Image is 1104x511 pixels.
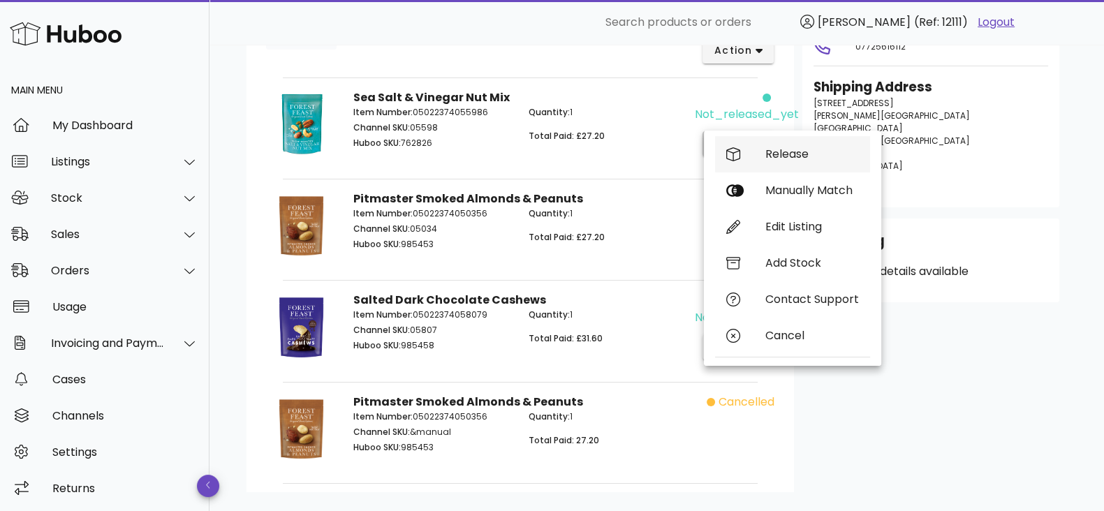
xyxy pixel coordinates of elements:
[695,309,799,326] div: not_released_yet
[52,482,198,495] div: Returns
[528,106,569,118] span: Quantity:
[353,106,512,119] p: 05022374055986
[353,89,510,105] strong: Sea Salt & Vinegar Nut Mix
[528,231,604,243] span: Total Paid: £27.20
[528,434,598,446] span: Total Paid: 27.20
[353,207,512,220] p: 05022374050356
[52,119,198,132] div: My Dashboard
[353,292,546,308] strong: Salted Dark Chocolate Cashews
[765,256,859,269] div: Add Stock
[702,131,774,156] button: action
[702,38,774,64] button: action
[266,191,337,261] img: Product Image
[353,441,512,454] p: 985453
[353,410,512,423] p: 05022374050356
[914,14,968,30] span: (Ref: 12111)
[51,191,165,205] div: Stock
[353,309,512,321] p: 05022374058079
[528,207,686,220] p: 1
[814,135,970,147] span: [PERSON_NAME][GEOGRAPHIC_DATA]
[353,441,401,453] span: Huboo SKU:
[51,155,165,168] div: Listings
[51,336,165,350] div: Invoicing and Payments
[814,122,903,134] span: [GEOGRAPHIC_DATA]
[855,40,906,52] span: 07725616112
[528,309,686,321] p: 1
[528,309,569,320] span: Quantity:
[353,324,410,336] span: Channel SKU:
[353,426,410,438] span: Channel SKU:
[528,410,686,423] p: 1
[353,238,401,250] span: Huboo SKU:
[266,292,337,362] img: Product Image
[714,43,753,58] span: action
[814,230,1048,263] div: Shipping
[52,445,198,459] div: Settings
[695,208,774,242] div: Waiting for Inventory
[718,394,774,410] div: cancelled
[266,394,337,464] img: Product Image
[528,106,686,119] p: 1
[765,292,859,306] div: Contact Support
[765,329,859,342] div: Cancel
[528,207,569,219] span: Quantity:
[814,110,970,121] span: [PERSON_NAME][GEOGRAPHIC_DATA]
[52,409,198,422] div: Channels
[52,373,198,386] div: Cases
[353,121,410,133] span: Channel SKU:
[266,89,337,160] img: Product Image
[353,223,512,235] p: 05034
[52,300,198,313] div: Usage
[353,191,583,207] strong: Pitmaster Smoked Almonds & Peanuts
[814,97,894,109] span: [STREET_ADDRESS]
[353,223,410,235] span: Channel SKU:
[818,14,911,30] span: [PERSON_NAME]
[353,309,413,320] span: Item Number:
[353,137,401,149] span: Huboo SKU:
[528,332,602,344] span: Total Paid: £31.60
[814,77,1048,97] h3: Shipping Address
[765,184,859,197] div: Manually Match
[353,238,512,251] p: 985453
[702,334,774,360] button: action
[814,263,1048,280] p: No shipping details available
[353,137,512,149] p: 762826
[353,426,512,438] p: &manual
[695,106,799,123] div: not_released_yet
[353,106,413,118] span: Item Number:
[765,147,859,161] div: Release
[528,410,569,422] span: Quantity:
[353,121,512,134] p: 05598
[353,394,583,410] strong: Pitmaster Smoked Almonds & Peanuts
[353,410,413,422] span: Item Number:
[51,264,165,277] div: Orders
[353,324,512,336] p: 05807
[10,19,122,49] img: Huboo Logo
[978,14,1015,31] a: Logout
[51,228,165,241] div: Sales
[353,339,512,352] p: 985458
[765,220,859,233] div: Edit Listing
[353,339,401,351] span: Huboo SKU:
[528,130,604,142] span: Total Paid: £27.20
[353,207,413,219] span: Item Number:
